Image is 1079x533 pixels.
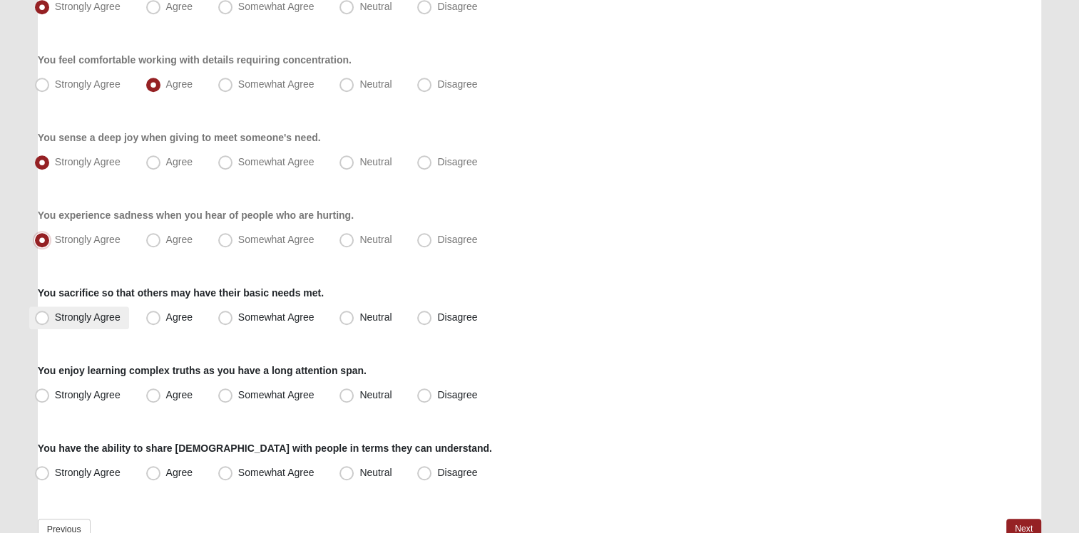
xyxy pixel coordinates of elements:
[359,1,392,12] span: Neutral
[437,1,477,12] span: Disagree
[38,208,354,222] label: You experience sadness when you hear of people who are hurting.
[55,1,121,12] span: Strongly Agree
[55,156,121,167] span: Strongly Agree
[437,389,477,400] span: Disagree
[55,467,121,478] span: Strongly Agree
[359,311,392,323] span: Neutral
[38,53,352,67] label: You feel comfortable working with details requiring concentration.
[238,389,315,400] span: Somewhat Agree
[437,78,477,90] span: Disagree
[166,1,193,12] span: Agree
[238,234,315,245] span: Somewhat Agree
[55,389,121,400] span: Strongly Agree
[437,234,477,245] span: Disagree
[166,389,193,400] span: Agree
[238,467,315,478] span: Somewhat Agree
[359,234,392,245] span: Neutral
[359,156,392,167] span: Neutral
[38,130,321,145] label: You sense a deep joy when giving to meet someone's need.
[166,156,193,167] span: Agree
[55,234,121,245] span: Strongly Agree
[437,311,477,323] span: Disagree
[437,156,477,167] span: Disagree
[359,78,392,90] span: Neutral
[238,78,315,90] span: Somewhat Agree
[238,1,315,12] span: Somewhat Agree
[38,441,492,455] label: You have the ability to share [DEMOGRAPHIC_DATA] with people in terms they can understand.
[166,234,193,245] span: Agree
[238,156,315,167] span: Somewhat Agree
[55,78,121,90] span: Strongly Agree
[359,467,392,478] span: Neutral
[238,311,315,323] span: Somewhat Agree
[38,286,324,300] label: You sacrifice so that others may have their basic needs met.
[166,467,193,478] span: Agree
[437,467,477,478] span: Disagree
[166,78,193,90] span: Agree
[55,311,121,323] span: Strongly Agree
[166,311,193,323] span: Agree
[359,389,392,400] span: Neutral
[38,363,367,378] label: You enjoy learning complex truths as you have a long attention span.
